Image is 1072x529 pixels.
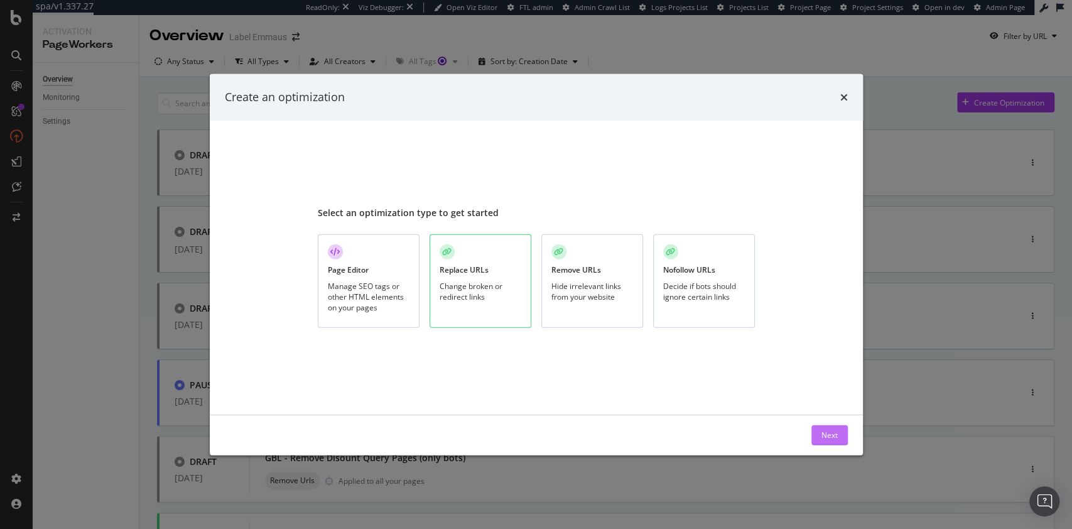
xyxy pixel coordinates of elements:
[551,280,633,302] div: Hide irrelevant links from your website
[225,89,345,106] div: Create an optimization
[1029,486,1059,516] div: Open Intercom Messenger
[840,89,848,106] div: times
[210,74,863,455] div: modal
[440,264,489,275] div: Replace URLs
[811,425,848,445] button: Next
[821,430,838,440] div: Next
[663,264,715,275] div: Nofollow URLs
[440,280,521,302] div: Change broken or redirect links
[551,264,601,275] div: Remove URLs
[328,280,409,312] div: Manage SEO tags or other HTML elements on your pages
[318,207,755,219] div: Select an optimization type to get started
[328,264,369,275] div: Page Editor
[663,280,745,302] div: Decide if bots should ignore certain links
